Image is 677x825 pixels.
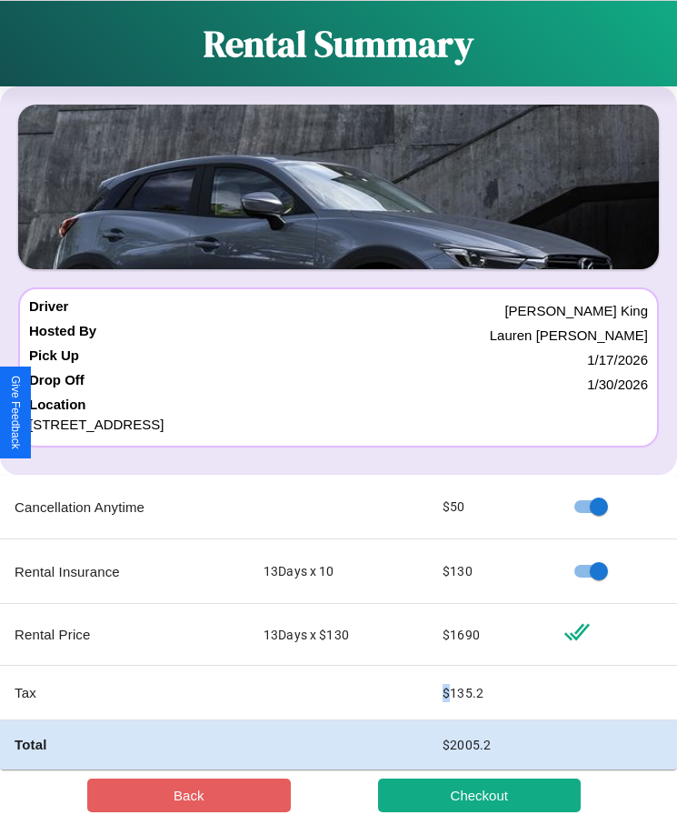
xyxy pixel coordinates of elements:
[587,347,648,372] p: 1 / 17 / 2026
[249,539,428,604] td: 13 Days x 10
[29,397,648,412] h4: Location
[428,666,549,720] td: $ 135.2
[29,298,68,323] h4: Driver
[428,720,549,770] td: $ 2005.2
[490,323,648,347] p: Lauren [PERSON_NAME]
[428,604,549,666] td: $ 1690
[9,376,22,449] div: Give Feedback
[15,559,234,584] p: Rental Insurance
[15,495,234,519] p: Cancellation Anytime
[15,735,234,754] h4: Total
[15,622,234,647] p: Rental Price
[87,779,291,812] button: Back
[29,347,79,372] h4: Pick Up
[378,779,582,812] button: Checkout
[249,604,428,666] td: 13 Days x $ 130
[204,19,473,68] h1: Rental Summary
[15,680,234,705] p: Tax
[428,475,549,539] td: $ 50
[29,323,96,347] h4: Hosted By
[29,412,648,437] p: [STREET_ADDRESS]
[428,539,549,604] td: $ 130
[504,298,648,323] p: [PERSON_NAME] King
[587,372,648,397] p: 1 / 30 / 2026
[29,372,85,397] h4: Drop Off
